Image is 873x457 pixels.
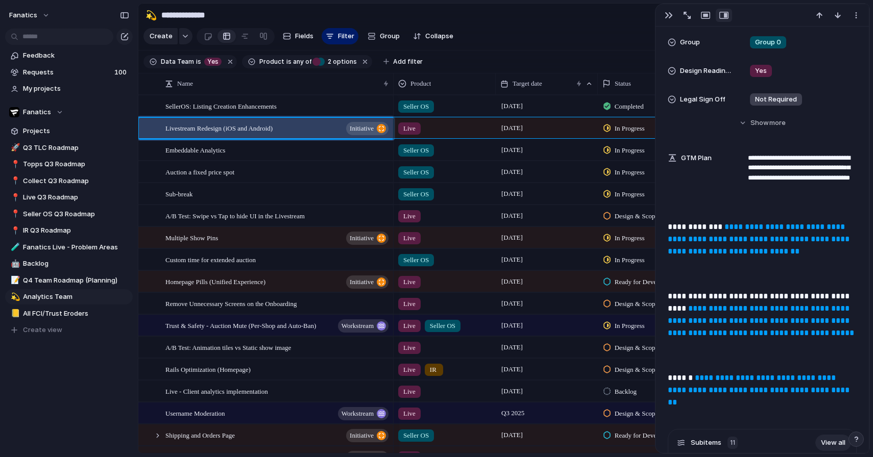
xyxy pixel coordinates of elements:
span: [DATE] [499,385,525,397]
span: Product [259,57,284,66]
button: Fanatics [5,105,133,120]
span: Trust & Safety - Auction Mute (Per-Shop and Auto-Ban) [165,319,316,331]
span: Design & Scoping [615,299,664,309]
div: 📍Live Q3 Roadmap [5,190,133,205]
span: [DATE] [499,253,525,266]
span: Q4 Team Roadmap (Planning) [23,275,129,286]
span: IR Q3 Roadmap [23,225,129,236]
span: initiative [350,275,374,289]
div: 📒 [11,308,18,319]
span: Remove Unnecessary Screens on the Onboarding [165,297,297,309]
span: Embeddable Analytics [165,144,225,156]
span: Requests [23,67,111,78]
span: Ready for Development [615,277,678,287]
div: 📍 [11,175,18,187]
span: fanatics [9,10,37,20]
span: Filter [338,31,354,41]
button: workstream [338,407,389,420]
div: 📍 [11,192,18,204]
span: [DATE] [499,166,525,178]
span: [DATE] [499,100,525,112]
button: Group [362,28,405,44]
span: Seller OS [403,255,429,265]
button: initiative [346,122,389,135]
div: 11 [727,437,738,449]
a: 🚀Q3 TLC Roadmap [5,140,133,156]
div: 📍 [11,225,18,237]
span: A/B Test: Animation tiles vs Static show image [165,341,291,353]
button: Collapse [409,28,457,44]
a: Feedback [5,48,133,63]
button: 📍 [9,225,19,236]
span: Live [403,299,416,309]
a: 📝Q4 Team Roadmap (Planning) [5,273,133,288]
span: In Progress [615,321,645,331]
span: Ready for Development [615,430,678,441]
span: more [769,118,786,128]
button: 🚀 [9,143,19,153]
button: 💫 [9,292,19,302]
span: Status [615,79,631,89]
div: 📍 [11,159,18,170]
span: Legal Sign Off [680,94,725,105]
span: Live [403,211,416,221]
span: Target date [513,79,542,89]
span: In Progress [615,233,645,243]
span: [DATE] [499,232,525,244]
span: Seller OS [403,430,429,441]
span: Topps Q3 Roadmap [23,159,129,169]
span: Analytics Team [23,292,129,302]
button: isany of [284,56,313,67]
span: [DATE] [499,429,525,441]
span: Homepage Pills (Unified Experience) [165,275,265,287]
span: Live [403,387,416,397]
span: [DATE] [499,297,525,310]
span: Live - Client analytics implementation [165,385,268,397]
div: 🧪Fanatics Live - Problem Areas [5,240,133,255]
button: initiative [346,232,389,245]
button: 📍 [9,159,19,169]
span: Fanatics Live - Problem Areas [23,242,129,252]
span: Live [403,233,416,243]
span: Backlog [615,387,637,397]
span: [DATE] [499,122,525,134]
span: My projects [23,84,129,94]
span: A/B Test: Swipe vs Tap to hide UI in the Livestream [165,210,305,221]
span: initiative [350,231,374,245]
span: Design Readiness [680,66,733,76]
button: fanatics [5,7,55,23]
button: workstream [338,319,389,333]
a: 📍Collect Q3 Roadmap [5,173,133,189]
span: Live [403,409,416,419]
span: [DATE] [499,275,525,288]
button: Yes [202,56,224,67]
div: 📍Topps Q3 Roadmap [5,157,133,172]
span: Live [403,321,416,331]
span: is [196,57,201,66]
button: 📍 [9,192,19,202]
span: 2 [325,58,333,65]
span: Group [380,31,400,41]
span: All FCI/Trust Eroders [23,309,129,319]
span: Live [403,277,416,287]
span: In Progress [615,123,645,134]
span: Create view [23,325,62,335]
span: Seller OS [403,189,429,199]
a: 💫Analytics Team [5,289,133,304]
span: Seller OS Q3 Roadmap [23,209,129,219]
a: 📍IR Q3 Roadmap [5,223,133,238]
a: My projects [5,81,133,96]
span: Add filter [393,57,423,66]
span: Username Moderation [165,407,225,419]
span: Show [750,118,769,128]
span: workstream [342,407,374,421]
button: Filter [322,28,358,44]
span: In Progress [615,255,645,265]
button: initiative [346,275,389,289]
span: Data Team [161,57,194,66]
a: 🤖Backlog [5,256,133,271]
button: is [194,56,203,67]
a: Requests100 [5,65,133,80]
span: Live Q3 Roadmap [23,192,129,202]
